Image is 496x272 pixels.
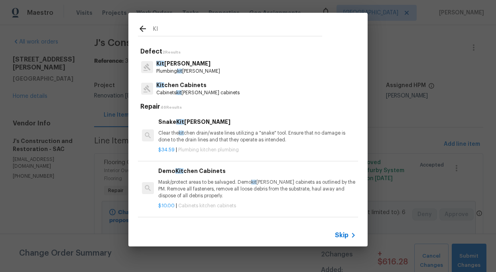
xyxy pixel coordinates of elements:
p: Plumbing [PERSON_NAME] [156,68,220,75]
span: kit [251,180,256,185]
p: | [158,147,356,153]
span: kit [177,69,182,73]
span: kit [176,90,181,95]
h6: Snake [PERSON_NAME] [158,117,356,126]
h5: Defect [140,48,358,56]
span: Plumbing kitchen plumbing [178,147,239,152]
span: 2 Results [162,50,181,54]
span: 46 Results [160,105,182,109]
p: Clear the chen drain/waste lines utilizing a "snake" tool. Ensure that no damage is done to the d... [158,130,356,143]
h6: Replace [PERSON_NAME] [158,222,356,231]
p: Mask/protect areas to be salvaged. Demo [PERSON_NAME] cabinets as outlined by the PM. Remove all ... [158,179,356,199]
span: $34.59 [158,147,175,152]
span: Kit [175,168,183,174]
p: [PERSON_NAME] [156,60,220,68]
span: Kit [156,82,164,88]
span: $10.00 [158,203,175,208]
p: Cabinets [PERSON_NAME] cabinets [156,89,240,96]
h5: Repair [140,103,358,111]
input: Search issues or repairs [153,24,322,36]
span: kit [179,131,184,135]
p: chen Cabinets [156,81,240,89]
span: Cabinets kitchen cabinets [178,203,236,208]
span: Skip [335,231,348,239]
h6: Demo chen Cabinets [158,167,356,175]
span: Kit [176,119,184,125]
span: Kit [156,61,164,66]
p: | [158,203,356,209]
